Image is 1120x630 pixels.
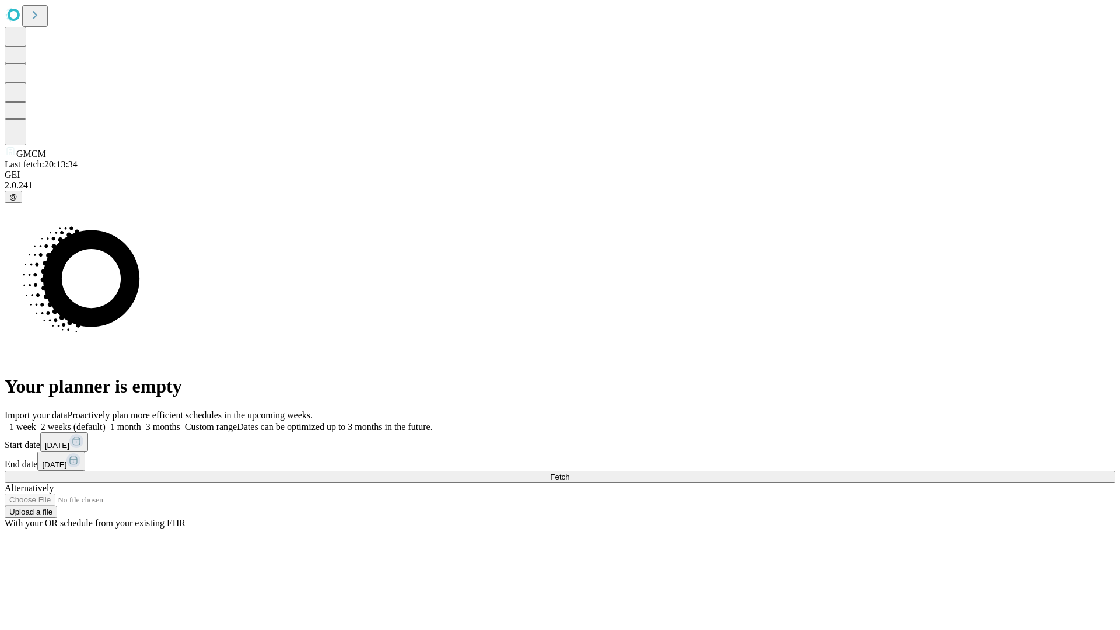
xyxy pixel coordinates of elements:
[5,159,78,169] span: Last fetch: 20:13:34
[5,452,1115,471] div: End date
[5,170,1115,180] div: GEI
[5,432,1115,452] div: Start date
[110,422,141,432] span: 1 month
[41,422,106,432] span: 2 weeks (default)
[5,376,1115,397] h1: Your planner is empty
[5,483,54,493] span: Alternatively
[550,473,569,481] span: Fetch
[5,191,22,203] button: @
[185,422,237,432] span: Custom range
[5,410,68,420] span: Import your data
[5,471,1115,483] button: Fetch
[5,506,57,518] button: Upload a file
[37,452,85,471] button: [DATE]
[42,460,66,469] span: [DATE]
[9,192,17,201] span: @
[5,518,185,528] span: With your OR schedule from your existing EHR
[16,149,46,159] span: GMCM
[237,422,432,432] span: Dates can be optimized up to 3 months in the future.
[68,410,313,420] span: Proactively plan more efficient schedules in the upcoming weeks.
[9,422,36,432] span: 1 week
[40,432,88,452] button: [DATE]
[146,422,180,432] span: 3 months
[45,441,69,450] span: [DATE]
[5,180,1115,191] div: 2.0.241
